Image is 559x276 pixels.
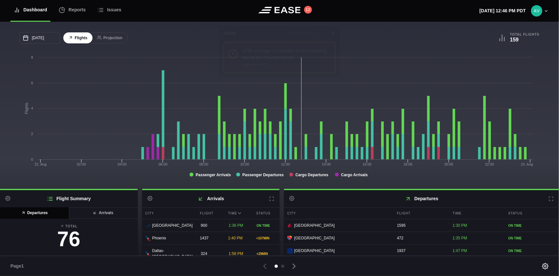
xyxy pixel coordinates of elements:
[118,162,127,166] text: 04:00
[304,6,312,14] button: 12
[453,223,467,228] span: 1:30 PM
[453,248,467,253] span: 1:47 PM
[394,245,448,257] div: 1937
[152,235,166,241] span: Phoenix
[508,248,556,253] div: ON TIME
[444,162,453,166] text: 20:00
[322,162,331,166] text: 14:00
[284,208,392,219] div: City
[242,63,270,67] div: -339 MIN AGO
[19,32,60,44] input: mm/dd/yyyy
[152,248,193,259] span: Dallas-[GEOGRAPHIC_DATA]
[228,236,243,240] span: 1:40 PM
[341,173,368,177] tspan: Cargo Arrivals
[394,232,448,244] div: 472
[242,48,331,61] div: : Average 16 minutes (and increasing) due to WX:Thunderstorms
[485,162,494,166] text: 22:00
[510,32,540,37] b: Total Flights
[508,223,556,228] div: ON TIME
[508,236,556,241] div: ON TIME
[363,162,372,166] text: 16:00
[10,263,27,270] span: Page 1
[199,162,208,166] text: 08:00
[256,236,276,241] div: + 107 MIN
[294,223,335,228] span: [GEOGRAPHIC_DATA]
[479,7,526,14] p: [DATE] 12:46 PM PDT
[31,132,33,136] text: 2
[142,208,195,219] div: City
[223,30,236,37] div: Alerts
[197,219,224,232] div: 900
[394,208,448,219] div: Flight
[242,173,284,177] tspan: Passenger Departures
[253,208,279,219] div: Status
[31,157,33,161] text: 0
[531,5,542,17] img: 9eca6f7b035e9ca54b5c6e3bab63db89
[256,223,276,228] div: ON TIME
[158,162,168,166] text: 06:00
[256,251,276,256] div: + 29 MIN
[229,223,243,228] span: 1:36 PM
[449,208,503,219] div: Time
[63,32,93,44] button: Flights
[294,235,335,241] span: [GEOGRAPHIC_DATA]
[294,248,335,254] span: [GEOGRAPHIC_DATA]
[68,207,138,219] button: Arrivals
[92,32,128,44] button: Projection
[197,247,224,260] div: 324
[394,219,448,232] div: 1595
[521,162,533,166] tspan: 23. Aug
[152,223,193,228] span: [GEOGRAPHIC_DATA]
[229,251,243,256] span: 1:58 PM
[31,106,33,110] text: 4
[453,236,467,240] span: 1:35 PM
[284,190,559,207] h2: Departures
[225,208,252,219] div: Time
[77,162,86,166] text: 02:00
[5,224,132,253] a: Total76
[242,48,252,53] em: DFW
[34,162,46,166] tspan: 22. Aug
[31,81,33,85] text: 6
[404,162,413,166] text: 18:00
[5,224,132,229] b: Total
[197,208,223,219] div: Flight
[24,103,29,114] tspan: Flights
[5,229,132,249] h3: 76
[142,190,280,207] h2: Arrivals
[31,55,33,59] text: 8
[295,173,329,177] tspan: Cargo Departures
[288,31,320,36] div: CLOSING IN 8...
[196,173,231,177] tspan: Passenger Arrivals
[240,162,249,166] text: 10:00
[281,162,290,166] text: 12:00
[197,232,223,244] div: 1437
[510,37,519,42] b: 159
[505,208,559,219] div: Status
